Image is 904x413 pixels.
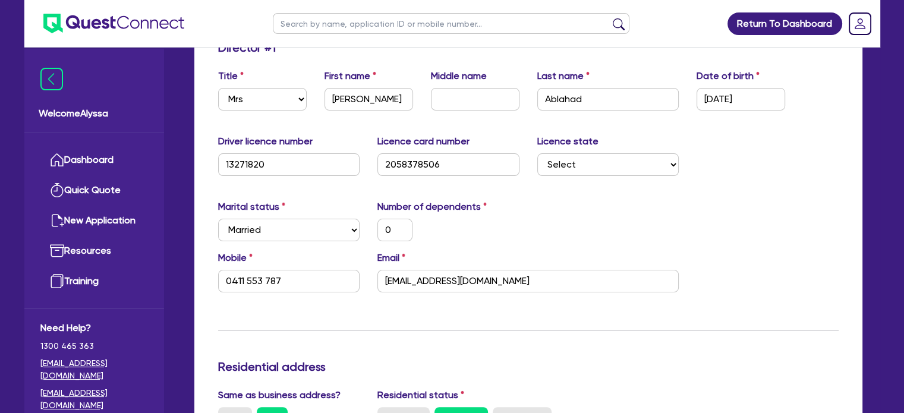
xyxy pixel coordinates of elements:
img: quick-quote [50,183,64,197]
label: First name [325,69,376,83]
a: Return To Dashboard [727,12,842,35]
img: quest-connect-logo-blue [43,14,184,33]
img: training [50,274,64,288]
label: Title [218,69,244,83]
label: Same as business address? [218,388,341,402]
a: Dashboard [40,145,148,175]
span: Welcome Alyssa [39,106,150,121]
a: Dropdown toggle [845,8,875,39]
a: Training [40,266,148,297]
a: New Application [40,206,148,236]
label: Licence state [537,134,599,149]
label: Number of dependents [377,200,487,214]
img: resources [50,244,64,258]
label: Residential status [377,388,464,402]
label: Email [377,251,405,265]
span: 1300 465 363 [40,340,148,352]
img: icon-menu-close [40,68,63,90]
input: Search by name, application ID or mobile number... [273,13,629,34]
img: new-application [50,213,64,228]
a: Quick Quote [40,175,148,206]
label: Licence card number [377,134,470,149]
a: Resources [40,236,148,266]
label: Middle name [431,69,487,83]
label: Mobile [218,251,253,265]
input: DD / MM / YYYY [697,88,785,111]
a: [EMAIL_ADDRESS][DOMAIN_NAME] [40,357,148,382]
label: Date of birth [697,69,760,83]
h3: Residential address [218,360,839,374]
label: Last name [537,69,590,83]
span: Need Help? [40,321,148,335]
a: [EMAIL_ADDRESS][DOMAIN_NAME] [40,387,148,412]
label: Marital status [218,200,285,214]
label: Driver licence number [218,134,313,149]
